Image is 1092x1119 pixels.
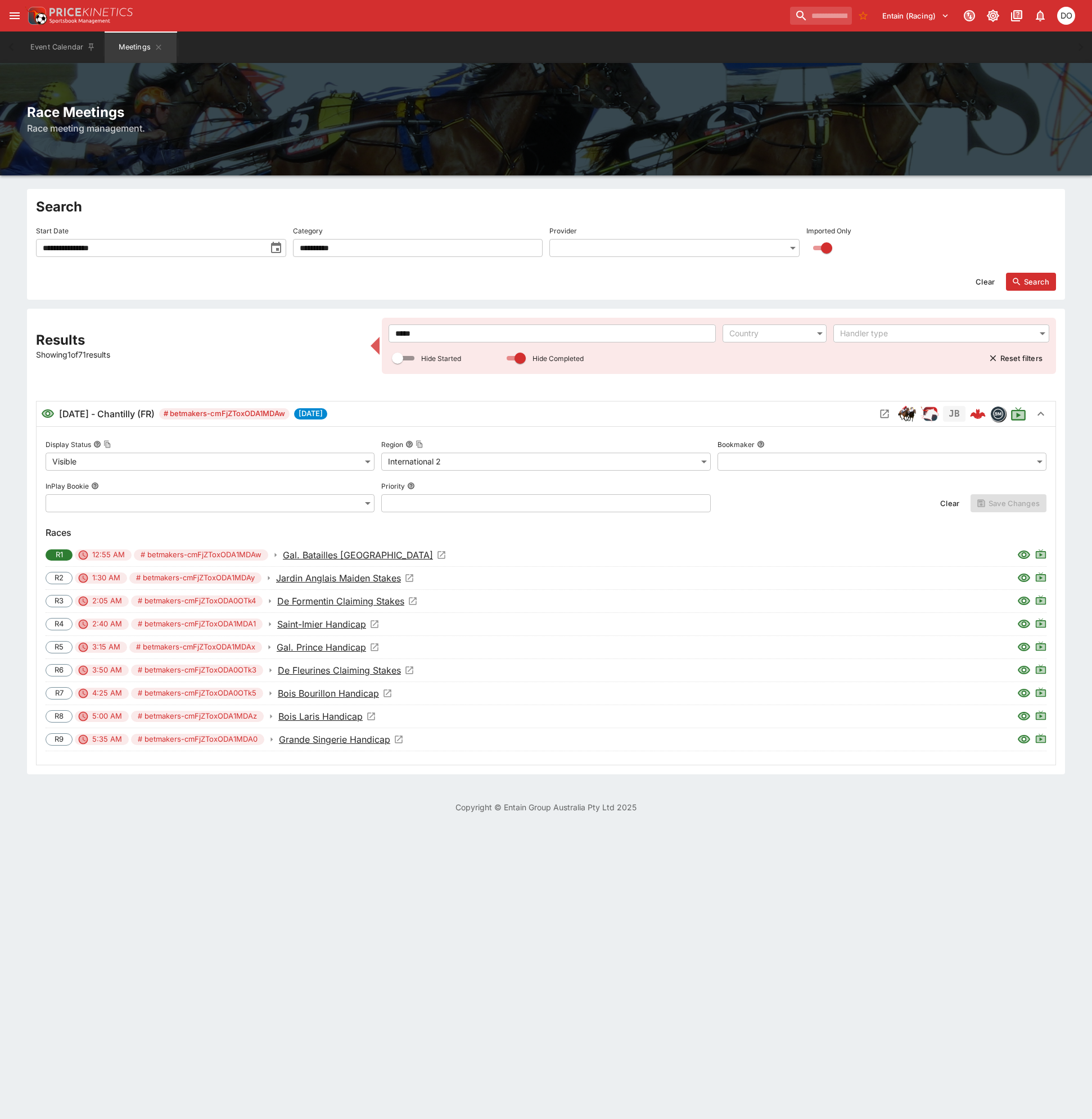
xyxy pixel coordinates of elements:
span: # betmakers-cmFjZToxODA0OTk4 [131,595,263,607]
a: Open Event [277,617,380,631]
button: Open Meeting [876,405,894,423]
img: PriceKinetics [49,8,133,16]
svg: Visible [1017,710,1031,723]
span: # betmakers-cmFjZToxODA0OTk3 [131,665,263,676]
svg: Visible [1017,548,1031,562]
button: InPlay Bookie [91,482,99,490]
span: # betmakers-cmFjZToxODA1MDAw [159,408,290,419]
button: toggle date time picker [266,238,286,258]
p: Showing 1 of 71 results [36,349,364,360]
img: horse_racing.png [898,405,916,423]
div: betmakers [990,406,1006,422]
img: Sportsbook Management [49,19,110,24]
button: Meetings [105,31,177,63]
span: 2:05 AM [85,595,129,607]
button: Connected to PK [959,6,980,26]
div: ParallelRacing Handler [920,405,938,423]
svg: Live [1035,687,1046,698]
button: open drawer [4,6,25,26]
div: International 2 [381,453,710,471]
div: Visible [46,453,374,471]
button: Priority [407,482,415,490]
p: Region [381,440,403,449]
a: Open Event [278,687,392,700]
span: # betmakers-cmFjZToxODA1MDAw [134,549,268,561]
button: Notifications [1030,6,1050,26]
button: Bookmaker [757,440,765,448]
a: Open Event [278,710,376,723]
p: Bois Bourillon Handicap [278,687,379,700]
span: # betmakers-cmFjZToxODA0OTk5 [131,688,263,699]
a: Open Event [276,571,414,585]
button: RegionCopy To Clipboard [405,440,413,448]
span: R6 [48,665,70,676]
span: 12:55 AM [85,549,132,561]
svg: Visible [41,407,55,421]
p: Priority [381,481,405,491]
svg: Visible [1017,664,1031,677]
span: R1 [49,549,70,561]
span: # betmakers-cmFjZToxODA1MDA1 [131,619,263,630]
p: Gal. Prince Handicap [277,640,366,654]
h2: Race Meetings [27,103,1065,121]
span: 5:00 AM [85,711,129,722]
span: # betmakers-cmFjZToxODA1MDA0 [131,734,264,745]
input: search [790,7,852,25]
p: Gal. Batailles [GEOGRAPHIC_DATA] [283,548,433,562]
div: Country [729,328,809,339]
svg: Live [1035,548,1046,559]
button: Toggle light/dark mode [983,6,1003,26]
p: Imported Only [806,226,851,236]
p: Category [293,226,323,236]
span: 4:25 AM [85,688,129,699]
button: Clear [969,273,1001,291]
p: Saint-Imier Handicap [277,617,366,631]
a: Open Event [279,733,404,746]
button: Copy To Clipboard [103,440,111,448]
h2: Search [36,198,1056,215]
svg: Live [1035,640,1046,652]
div: Jetbet not yet mapped [943,406,965,422]
button: Event Calendar [24,31,102,63]
a: Open Event [278,664,414,677]
p: Jardin Anglais Maiden Stakes [276,571,401,585]
p: Provider [549,226,577,236]
span: R2 [48,572,70,584]
span: # betmakers-cmFjZToxODA1MDAz [131,711,264,722]
svg: Visible [1017,640,1031,654]
span: 2:40 AM [85,619,129,630]
img: logo-cerberus--red.svg [970,406,986,422]
h6: Race meeting management. [27,121,1065,135]
span: R7 [49,688,70,699]
span: [DATE] [294,408,327,419]
span: # betmakers-cmFjZToxODA1MDAx [129,642,262,653]
button: Select Tenant [876,7,956,25]
button: Daniel Olerenshaw [1054,3,1079,28]
span: R4 [48,619,70,630]
p: Hide Started [421,354,461,363]
span: R5 [48,642,70,653]
p: Hide Completed [533,354,584,363]
p: De Fleurines Claiming Stakes [278,664,401,677]
span: R9 [48,734,70,745]
svg: Live [1010,406,1026,422]
span: R3 [48,595,70,607]
p: De Formentin Claiming Stakes [277,594,404,608]
svg: Live [1035,664,1046,675]
svg: Live [1035,571,1046,583]
img: racing.png [920,405,938,423]
button: Reset filters [982,349,1049,367]
button: No Bookmarks [854,7,872,25]
svg: Visible [1017,687,1031,700]
a: Open Event [277,640,380,654]
p: Start Date [36,226,69,236]
button: Display StatusCopy To Clipboard [93,440,101,448]
h6: Races [46,526,1046,539]
svg: Live [1035,733,1046,744]
span: 3:50 AM [85,665,129,676]
button: Clear [933,494,966,512]
a: Open Event [277,594,418,608]
p: Display Status [46,440,91,449]
div: Handler type [840,328,1031,339]
h6: [DATE] - Chantilly (FR) [59,407,155,421]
